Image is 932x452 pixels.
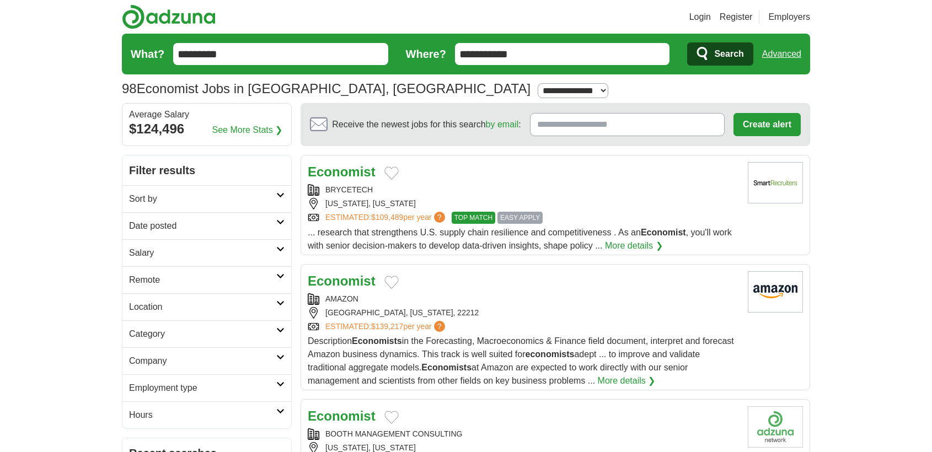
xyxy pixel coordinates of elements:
a: Sort by [122,185,291,212]
h2: Sort by [129,192,276,206]
a: Date posted [122,212,291,239]
div: BRYCETECH [308,184,739,196]
a: Location [122,293,291,320]
strong: Economists [421,363,472,372]
a: AMAZON [325,294,358,303]
h2: Employment type [129,381,276,395]
h2: Category [129,327,276,341]
div: Average Salary [129,110,285,119]
button: Add to favorite jobs [384,166,399,180]
img: Adzuna logo [122,4,216,29]
div: BOOTH MANAGEMENT CONSULTING [308,428,739,440]
span: ? [434,321,445,332]
a: Economist [308,164,376,179]
label: What? [131,46,164,62]
a: Company [122,347,291,374]
button: Create alert [733,113,801,136]
a: ESTIMATED:$139,217per year? [325,321,447,332]
a: Advanced [762,43,801,65]
div: [GEOGRAPHIC_DATA], [US_STATE], 22212 [308,307,739,319]
h2: Salary [129,246,276,260]
a: Employers [768,10,810,24]
div: $124,496 [129,119,285,139]
h2: Filter results [122,155,291,185]
a: Category [122,320,291,347]
h2: Hours [129,408,276,422]
strong: Economists [352,336,402,346]
label: Where? [406,46,446,62]
h1: Economist Jobs in [GEOGRAPHIC_DATA], [GEOGRAPHIC_DATA] [122,81,531,96]
img: Company logo [748,406,803,448]
button: Search [687,42,753,66]
img: Amazon logo [748,271,803,313]
a: Salary [122,239,291,266]
span: Search [714,43,743,65]
h2: Remote [129,273,276,287]
a: Economist [308,273,376,288]
button: Add to favorite jobs [384,276,399,289]
a: Employment type [122,374,291,401]
a: Hours [122,401,291,428]
a: More details ❯ [598,374,656,388]
strong: economists [526,349,575,359]
span: ? [434,212,445,223]
span: $139,217 [371,322,403,331]
span: 98 [122,79,137,99]
h2: Company [129,354,276,368]
a: Login [689,10,711,24]
span: $109,489 [371,213,403,222]
a: ESTIMATED:$109,489per year? [325,212,447,224]
span: ... research that strengthens U.S. supply chain resilience and competitiveness . As an , you'll w... [308,228,732,250]
a: More details ❯ [605,239,663,252]
div: [US_STATE], [US_STATE] [308,198,739,209]
h2: Location [129,300,276,314]
a: See More Stats ❯ [212,123,283,137]
a: Remote [122,266,291,293]
span: Receive the newest jobs for this search : [332,118,521,131]
h2: Date posted [129,219,276,233]
button: Add to favorite jobs [384,411,399,424]
span: EASY APPLY [497,212,543,224]
a: Register [720,10,753,24]
span: TOP MATCH [452,212,495,224]
span: Description in the Forecasting, Macroeconomics & Finance field document, interpret and forecast A... [308,336,734,385]
strong: Economist [641,228,686,237]
a: Economist [308,408,376,423]
a: by email [486,120,519,129]
img: Company logo [748,162,803,203]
